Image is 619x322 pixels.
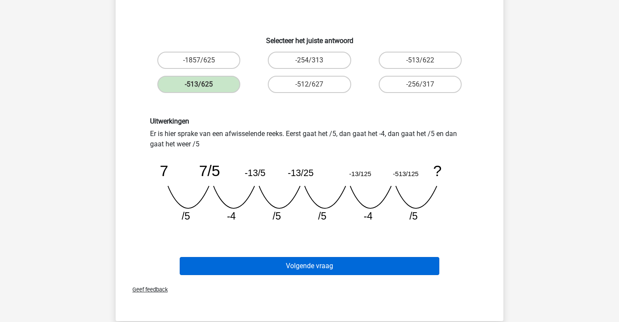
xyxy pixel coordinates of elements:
tspan: -13/25 [288,168,313,178]
tspan: /5 [409,211,417,222]
tspan: -4 [227,211,236,222]
span: Geef feedback [126,286,168,293]
button: Volgende vraag [180,257,440,275]
label: -254/313 [268,52,351,69]
tspan: -4 [364,211,373,222]
tspan: -13/125 [349,170,371,177]
label: -513/625 [157,76,240,93]
tspan: 7 [160,162,169,179]
label: -513/622 [379,52,462,69]
tspan: /5 [318,211,326,222]
tspan: /5 [182,211,190,222]
h6: Uitwerkingen [150,117,469,125]
tspan: -513/125 [393,170,419,177]
label: -256/317 [379,76,462,93]
tspan: ? [433,162,442,179]
tspan: 7/5 [199,162,220,179]
div: Er is hier sprake van een afwisselende reeks. Eerst gaat het /5, dan gaat het -4, dan gaat het /5... [144,117,475,229]
h6: Selecteer het juiste antwoord [129,30,490,45]
tspan: -13/5 [245,168,265,178]
tspan: /5 [273,211,281,222]
label: -512/627 [268,76,351,93]
label: -1857/625 [157,52,240,69]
